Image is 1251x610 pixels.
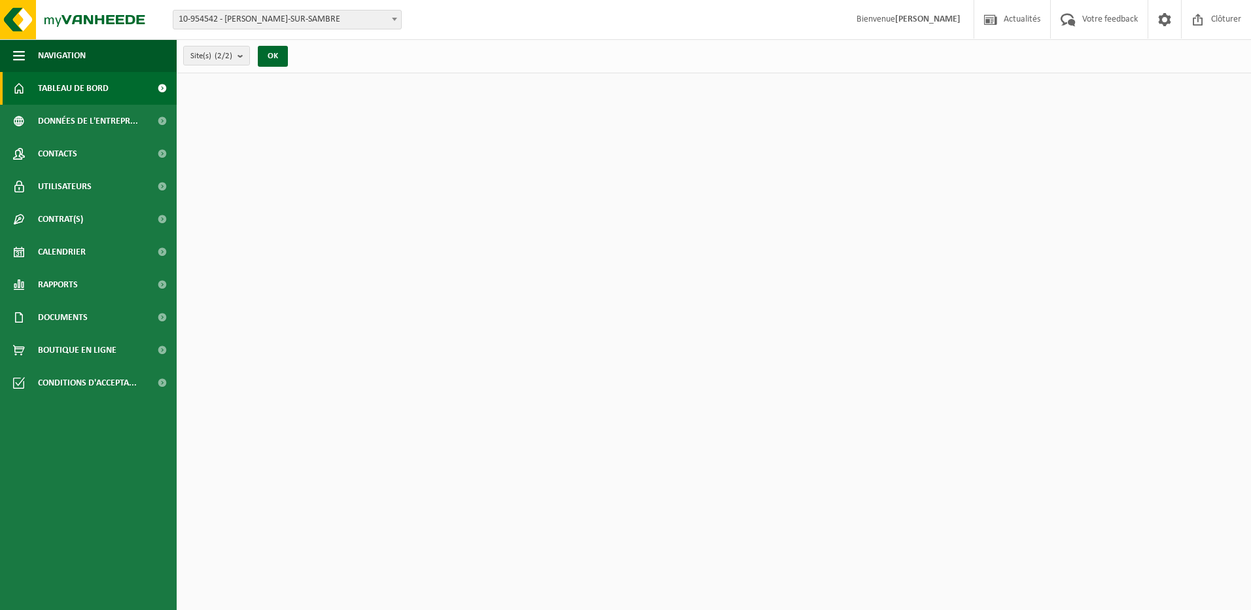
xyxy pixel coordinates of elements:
[38,105,138,137] span: Données de l'entrepr...
[895,14,960,24] strong: [PERSON_NAME]
[38,334,116,367] span: Boutique en ligne
[38,268,78,301] span: Rapports
[173,10,401,29] span: 10-954542 - SNEESSENS BERNARD - JEMEPPE-SUR-SAMBRE
[38,367,137,399] span: Conditions d'accepta...
[38,39,86,72] span: Navigation
[38,203,83,236] span: Contrat(s)
[190,46,232,66] span: Site(s)
[38,72,109,105] span: Tableau de bord
[38,236,86,268] span: Calendrier
[215,52,232,60] count: (2/2)
[38,170,92,203] span: Utilisateurs
[258,46,288,67] button: OK
[183,46,250,65] button: Site(s)(2/2)
[38,301,88,334] span: Documents
[173,10,402,29] span: 10-954542 - SNEESSENS BERNARD - JEMEPPE-SUR-SAMBRE
[38,137,77,170] span: Contacts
